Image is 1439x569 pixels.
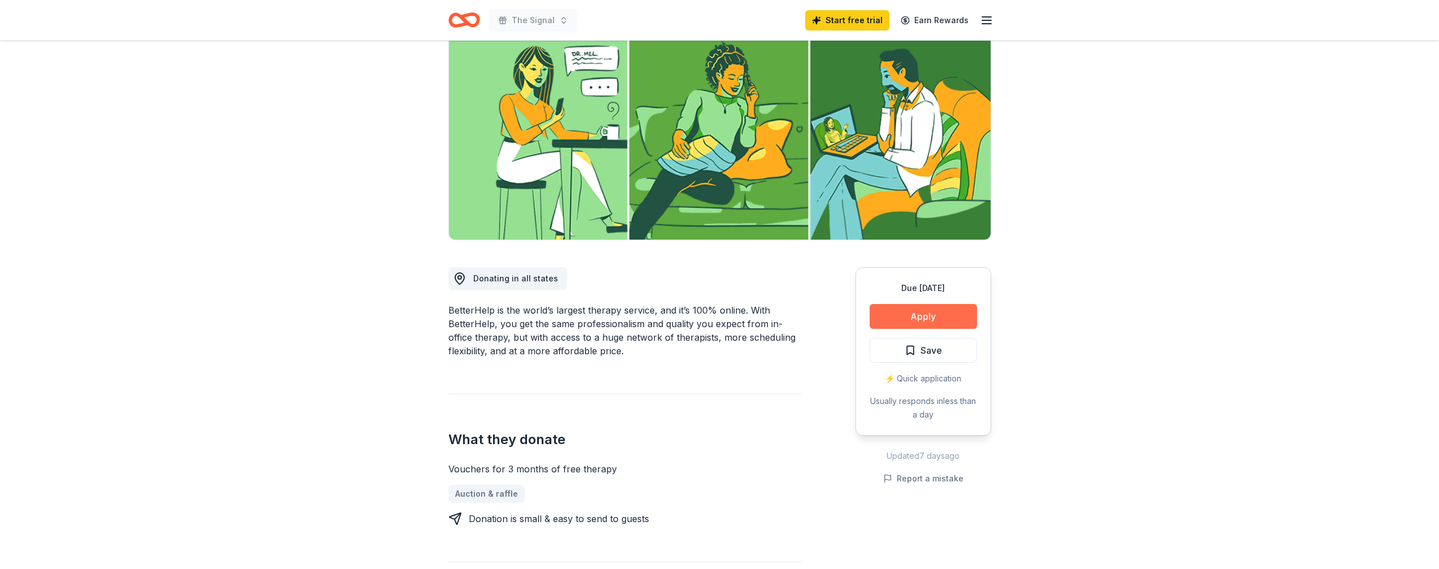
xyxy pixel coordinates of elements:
[469,512,649,525] div: Donation is small & easy to send to guests
[870,281,977,295] div: Due [DATE]
[448,462,801,476] div: Vouchers for 3 months of free therapy
[870,338,977,363] button: Save
[473,273,558,283] span: Donating in all states
[448,7,480,33] a: Home
[855,449,991,463] div: Updated 7 days ago
[448,485,525,503] a: Auction & raffle
[894,10,975,31] a: Earn Rewards
[449,24,991,240] img: Image for BetterHelp Social Impact
[883,472,963,485] button: Report a mistake
[870,372,977,385] div: ⚡️ Quick application
[448,303,801,358] div: BetterHelp is the world’s largest therapy service, and it’s 100% online. With BetterHelp, you get...
[805,10,889,31] a: Start free trial
[921,343,942,358] span: Save
[870,394,977,422] div: Usually responds in less than a day
[512,14,555,27] span: The Signal
[448,431,801,449] h2: What they donate
[489,9,577,32] button: The Signal
[870,304,977,329] button: Apply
